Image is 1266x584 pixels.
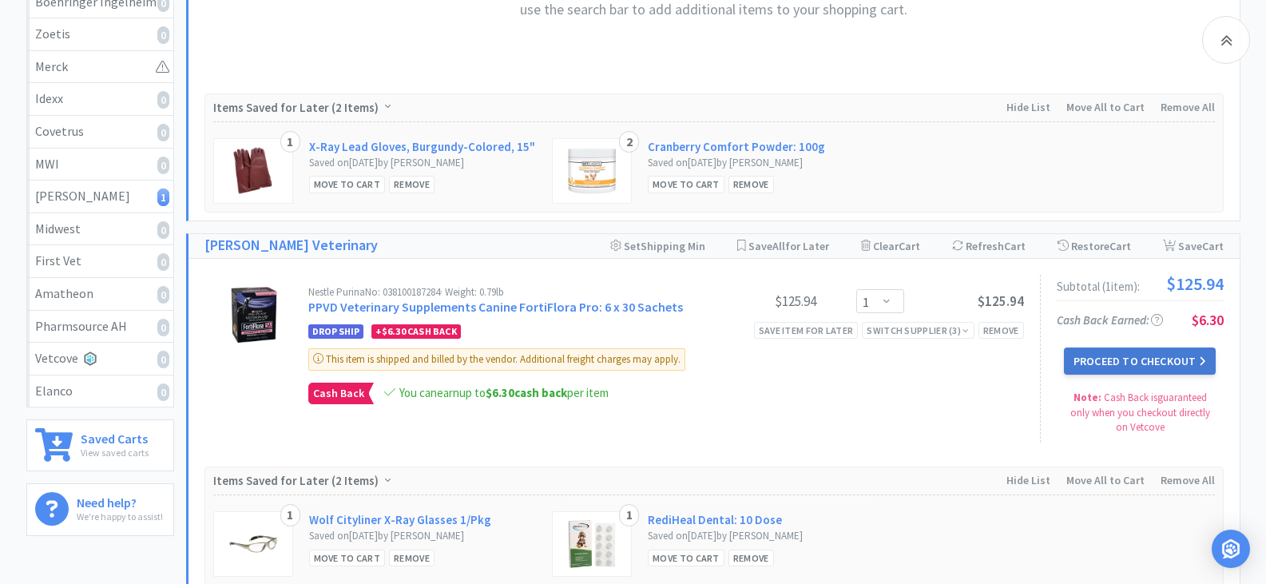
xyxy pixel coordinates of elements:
[1064,348,1216,375] button: Proceed to Checkout
[308,348,685,371] div: This item is shipped and billed by the vendor. Additional freight charges may apply.
[157,383,169,401] i: 0
[619,131,639,153] div: 2
[35,348,165,369] div: Vetcove
[1163,234,1224,258] div: Save
[35,316,165,337] div: Pharmsource AH
[204,234,378,257] a: [PERSON_NAME] Veterinary
[389,176,435,193] div: Remove
[157,91,169,109] i: 0
[748,239,829,253] span: Save for Later
[81,428,149,445] h6: Saved Carts
[335,473,375,488] span: 2 Items
[309,511,491,528] a: Wolf Cityliner X-Ray Glasses 1/Pkg
[1057,275,1224,292] div: Subtotal ( 1 item ):
[335,100,375,115] span: 2 Items
[27,181,173,213] a: [PERSON_NAME]1
[280,131,300,153] div: 1
[308,324,363,339] span: Drop Ship
[157,286,169,304] i: 0
[978,292,1024,310] span: $125.94
[309,383,368,403] span: Cash Back
[1192,311,1224,329] span: $6.30
[309,138,535,155] a: X-Ray Lead Gloves, Burgundy-Colored, 15"
[309,176,386,193] div: Move to Cart
[867,323,969,338] div: Switch Supplier ( 3 )
[35,186,165,207] div: [PERSON_NAME]
[1058,234,1131,258] div: Restore
[27,343,173,375] a: Vetcove0
[35,219,165,240] div: Midwest
[1066,100,1145,114] span: Move All to Cart
[35,57,165,77] div: Merck
[371,324,461,339] div: + Cash Back
[157,157,169,174] i: 0
[772,239,785,253] span: All
[309,155,537,172] div: Saved on [DATE] by [PERSON_NAME]
[728,550,774,566] div: Remove
[157,124,169,141] i: 0
[27,245,173,278] a: First Vet0
[1161,100,1215,114] span: Remove All
[27,83,173,116] a: Idexx0
[696,292,816,311] div: $125.94
[35,284,165,304] div: Amatheon
[27,116,173,149] a: Covetrus0
[309,528,537,545] div: Saved on [DATE] by [PERSON_NAME]
[229,520,277,568] img: 42555976cd14415f8cc9cb12ed95ddbd_300213.jpeg
[648,176,724,193] div: Move to Cart
[978,322,1024,339] div: Remove
[233,147,272,195] img: 8d919793bf8745ae9bfcf155cfcd68ee_13309.png
[81,445,149,460] p: View saved carts
[77,492,163,509] h6: Need help?
[1074,391,1101,404] strong: Note:
[157,26,169,44] i: 0
[27,311,173,344] a: Pharmsource AH0
[1070,391,1210,433] span: Cash Back is guaranteed only when you checkout directly on Vetcove
[1109,239,1131,253] span: Cart
[35,121,165,142] div: Covetrus
[1212,530,1250,568] div: Open Intercom Messenger
[27,149,173,181] a: MWI0
[399,385,609,400] span: You can earn up to per item
[486,385,567,400] strong: cash back
[610,234,705,258] div: Shipping Min
[899,239,920,253] span: Cart
[861,234,920,258] div: Clear
[35,381,165,402] div: Elanco
[728,176,774,193] div: Remove
[624,239,641,253] span: Set
[648,528,875,545] div: Saved on [DATE] by [PERSON_NAME]
[77,509,163,524] p: We're happy to assist!
[1006,473,1050,487] span: Hide List
[648,138,825,155] a: Cranberry Comfort Powder: 100g
[157,221,169,239] i: 0
[27,18,173,51] a: Zoetis0
[157,189,169,206] i: 1
[27,278,173,311] a: Amatheon0
[35,154,165,175] div: MWI
[389,550,435,566] div: Remove
[157,351,169,368] i: 0
[1004,239,1026,253] span: Cart
[27,213,173,246] a: Midwest0
[27,51,173,84] a: Merck
[35,24,165,45] div: Zoetis
[1166,275,1224,292] span: $125.94
[35,251,165,272] div: First Vet
[213,473,383,488] span: Items Saved for Later ( )
[157,319,169,336] i: 0
[486,385,514,400] span: $6.30
[648,155,875,172] div: Saved on [DATE] by [PERSON_NAME]
[1057,312,1163,328] span: Cash Back Earned :
[213,100,383,115] span: Items Saved for Later ( )
[157,253,169,271] i: 0
[568,147,616,195] img: d7448f88840a4c9aacb2e72b7b976b0b_7573.png
[754,322,859,339] div: Save item for later
[1161,473,1215,487] span: Remove All
[26,419,174,471] a: Saved CartsView saved carts
[35,89,165,109] div: Idexx
[952,234,1026,258] div: Refresh
[568,520,616,568] img: 6de48996476146bc9a49241eac271b21_594842.jpeg
[619,504,639,526] div: 1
